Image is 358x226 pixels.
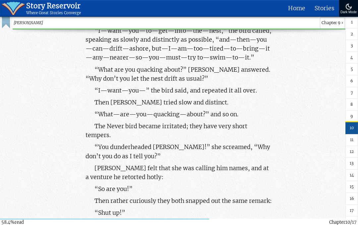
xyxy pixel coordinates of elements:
[86,184,272,193] p: “So are you!”
[350,137,353,143] span: 11
[351,19,353,25] span: 1
[345,28,358,40] a: 2
[345,75,358,87] a: 6
[86,122,272,140] p: The Never bird became irritated; they have very short tempers.
[86,86,272,95] p: “I—want—you—” the bird said, and repeated it all over.
[86,142,272,161] p: “You dunderheaded [PERSON_NAME]!” she screamed, “Why don’t you do as I tell you?”
[351,90,353,96] span: 7
[86,98,272,107] p: Then [PERSON_NAME] tried slow and distinct.
[350,207,354,214] span: 17
[13,20,317,26] span: [PERSON_NAME]
[350,78,353,84] span: 6
[345,219,350,225] span: 10
[350,196,354,202] span: 16
[345,52,358,64] a: 4
[351,66,353,72] span: 5
[350,113,353,120] span: 9
[350,160,354,167] span: 13
[350,172,354,178] span: 14
[350,125,354,131] span: 10
[2,2,25,15] img: icon of book with waver spilling out.
[345,122,358,134] a: 10
[345,134,358,146] a: 11
[351,31,353,37] span: 2
[345,158,358,169] a: 13
[26,2,81,11] div: Story Reservoir
[329,219,357,226] div: Chapter /17
[86,110,272,119] p: “What—are—you—quacking—about?” and so on.
[86,26,272,62] p: “I—want—you—to—get—into—the—nest,” the bird called, speaking as slowly and distinctly as possible...
[320,17,345,29] span: Chapter 9 ›
[86,196,272,205] p: Then rather curiously they both snapped out the same remark:
[345,87,358,99] a: 7
[345,181,358,193] a: 15
[350,184,354,190] span: 15
[345,193,358,205] a: 16
[86,65,272,83] p: “What are you quacking about?” [PERSON_NAME] answered. “Why don’t you let the nest drift as usual?”
[26,11,81,15] div: Where Great Stories Converge
[345,63,358,75] a: 5
[86,164,272,182] p: [PERSON_NAME] felt that she was calling him names, and at a venture he retorted hotly:
[1,219,15,225] span: 58.4%
[350,55,353,61] span: 4
[1,219,24,226] div: read
[351,43,353,49] span: 3
[345,205,358,217] a: 17
[345,99,358,111] a: 8
[86,208,272,217] p: “Shut up!”
[345,40,358,52] a: 3
[345,3,353,11] img: Turn On Dark Mode
[345,17,358,28] a: 1
[345,111,358,123] a: 9
[350,101,353,108] span: 8
[345,169,358,181] a: 14
[345,146,358,158] a: 12
[350,149,354,155] span: 12
[340,11,357,14] div: Dark Mode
